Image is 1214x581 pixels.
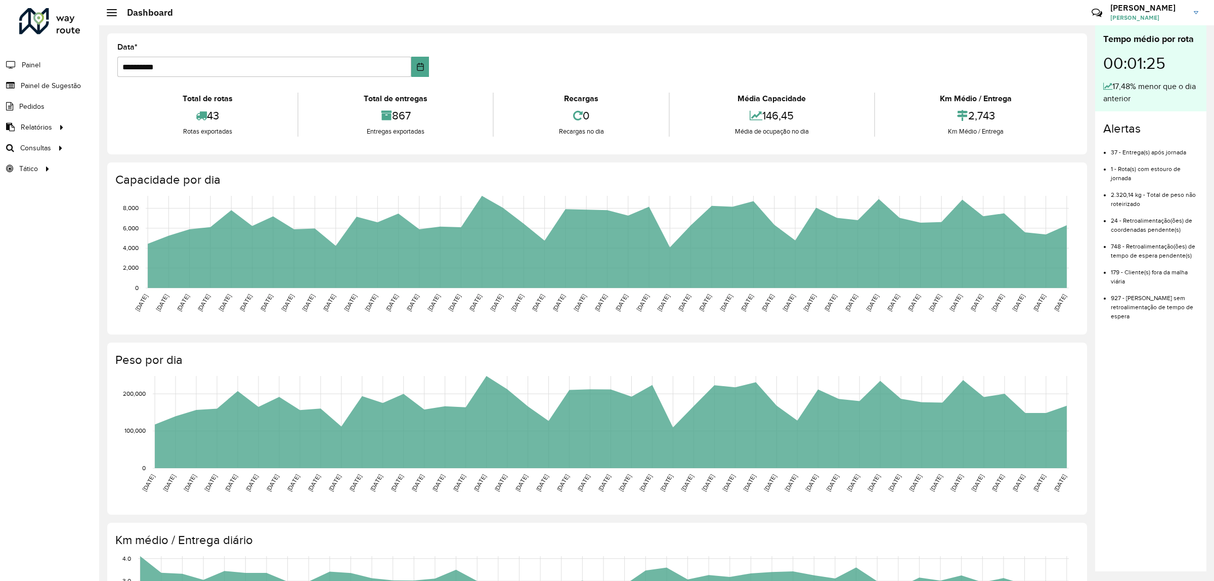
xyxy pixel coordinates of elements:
span: [PERSON_NAME] [1110,13,1186,22]
text: [DATE] [887,473,902,492]
div: Km Médio / Entrega [878,127,1074,137]
label: Data [117,41,138,53]
text: 4.0 [122,555,131,562]
text: [DATE] [846,473,860,492]
span: Relatórios [21,122,52,133]
text: [DATE] [680,473,695,492]
text: [DATE] [384,293,399,312]
a: Contato Rápido [1086,2,1108,24]
text: [DATE] [763,473,777,492]
text: [DATE] [535,473,549,492]
text: [DATE] [551,293,566,312]
text: [DATE] [301,293,316,312]
li: 1 - Rota(s) com estouro de jornada [1111,157,1198,183]
text: [DATE] [1032,473,1047,492]
text: [DATE] [1053,473,1067,492]
text: [DATE] [531,293,545,312]
text: [DATE] [597,473,612,492]
text: [DATE] [969,293,984,312]
button: Choose Date [411,57,429,77]
span: Painel [22,60,40,70]
text: [DATE] [134,293,149,312]
h4: Peso por dia [115,353,1077,367]
text: [DATE] [141,473,156,492]
text: [DATE] [929,473,943,492]
text: [DATE] [514,473,529,492]
text: [DATE] [593,293,608,312]
text: 200,000 [123,390,146,397]
text: [DATE] [635,293,650,312]
text: [DATE] [224,473,238,492]
text: [DATE] [576,473,591,492]
text: [DATE] [948,293,963,312]
text: [DATE] [369,473,383,492]
text: [DATE] [844,293,858,312]
text: [DATE] [825,473,840,492]
text: [DATE] [244,473,259,492]
text: [DATE] [740,293,754,312]
div: Recargas no dia [496,127,666,137]
text: [DATE] [614,293,629,312]
span: Tático [19,163,38,174]
text: [DATE] [970,473,984,492]
text: 8,000 [123,205,139,212]
text: [DATE] [1053,293,1067,312]
div: 146,45 [672,105,871,127]
text: [DATE] [176,293,190,312]
text: [DATE] [742,473,757,492]
div: Km Médio / Entrega [878,93,1074,105]
text: [DATE] [1011,473,1026,492]
text: [DATE] [1032,293,1047,312]
text: [DATE] [162,473,177,492]
text: [DATE] [1011,293,1026,312]
text: [DATE] [555,473,570,492]
text: [DATE] [618,473,632,492]
text: [DATE] [364,293,378,312]
li: 927 - [PERSON_NAME] sem retroalimentação de tempo de espera [1111,286,1198,321]
text: [DATE] [489,293,504,312]
text: [DATE] [701,473,715,492]
text: [DATE] [928,293,942,312]
div: Total de entregas [301,93,490,105]
div: Média Capacidade [672,93,871,105]
h4: Km médio / Entrega diário [115,533,1077,548]
text: [DATE] [203,473,218,492]
div: Média de ocupação no dia [672,127,871,137]
text: [DATE] [719,293,733,312]
text: 0 [135,284,139,291]
text: [DATE] [990,293,1005,312]
div: 17,48% menor que o dia anterior [1103,80,1198,105]
text: [DATE] [238,293,253,312]
text: [DATE] [865,293,880,312]
text: [DATE] [447,293,462,312]
h4: Alertas [1103,121,1198,136]
text: [DATE] [322,293,336,312]
text: 0 [142,465,146,471]
text: [DATE] [410,473,425,492]
text: [DATE] [573,293,587,312]
text: [DATE] [327,473,342,492]
text: [DATE] [784,473,798,492]
text: [DATE] [760,293,775,312]
text: [DATE] [389,473,404,492]
div: 43 [120,105,295,127]
div: Total de rotas [120,93,295,105]
li: 179 - Cliente(s) fora da malha viária [1111,260,1198,286]
text: [DATE] [348,473,363,492]
span: Consultas [20,143,51,153]
text: [DATE] [259,293,274,312]
text: [DATE] [908,473,923,492]
div: 867 [301,105,490,127]
text: [DATE] [183,473,197,492]
div: Rotas exportadas [120,127,295,137]
text: 2,000 [123,265,139,271]
text: [DATE] [510,293,525,312]
text: [DATE] [342,293,357,312]
text: [DATE] [307,473,321,492]
text: [DATE] [698,293,712,312]
text: [DATE] [493,473,508,492]
div: Entregas exportadas [301,127,490,137]
text: [DATE] [802,293,817,312]
text: [DATE] [405,293,420,312]
text: [DATE] [823,293,838,312]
